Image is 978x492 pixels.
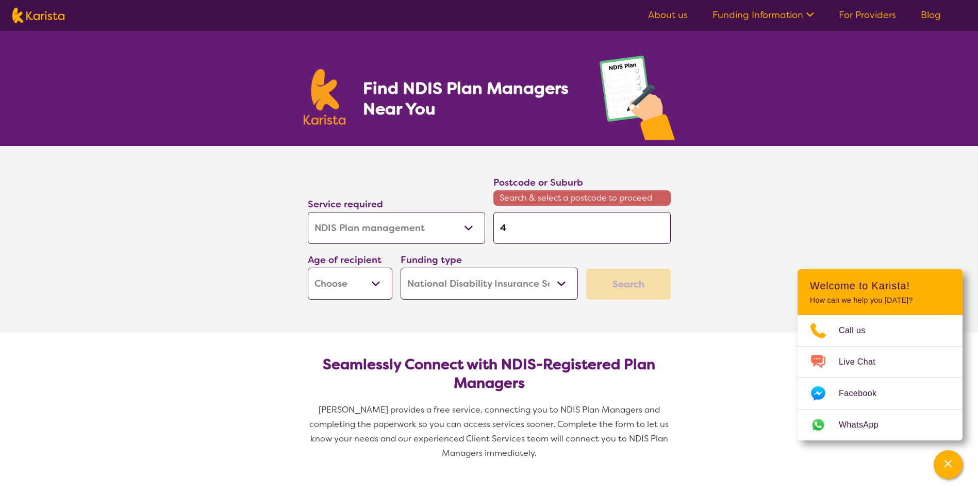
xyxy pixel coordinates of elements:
span: WhatsApp [839,417,891,433]
img: Karista logo [12,8,64,23]
span: [PERSON_NAME] provides a free service, connecting you to NDIS Plan Managers and completing the pa... [309,404,671,458]
a: Blog [921,9,941,21]
label: Funding type [401,254,462,266]
h2: Seamlessly Connect with NDIS-Registered Plan Managers [316,355,662,392]
label: Service required [308,198,383,210]
a: For Providers [839,9,896,21]
a: Web link opens in a new tab. [798,409,963,440]
button: Channel Menu [934,450,963,479]
label: Age of recipient [308,254,382,266]
h1: Find NDIS Plan Managers Near You [363,78,578,119]
span: Search & select a postcode to proceed [493,190,671,206]
span: Call us [839,323,878,338]
h2: Welcome to Karista! [810,280,950,292]
input: Type [493,212,671,244]
label: Postcode or Suburb [493,176,583,189]
a: About us [648,9,688,21]
img: Karista logo [304,69,346,125]
img: plan-management [600,56,675,146]
p: How can we help you [DATE]? [810,296,950,305]
span: Facebook [839,386,889,401]
div: Channel Menu [798,269,963,440]
ul: Choose channel [798,315,963,440]
a: Funding Information [712,9,814,21]
span: Live Chat [839,354,888,370]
